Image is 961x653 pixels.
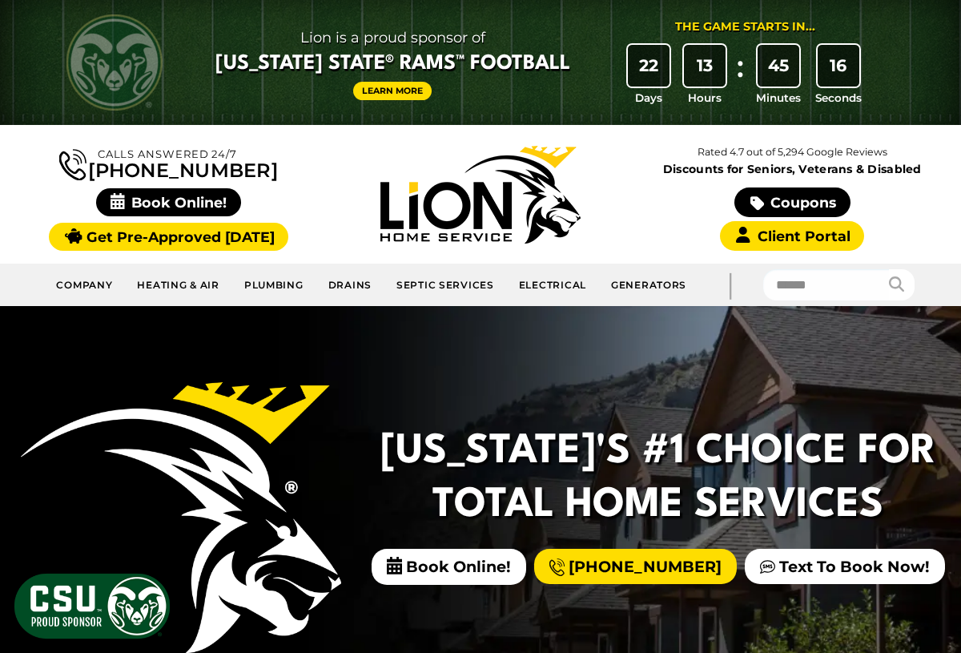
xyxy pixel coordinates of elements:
[815,90,862,106] span: Seconds
[316,270,384,300] a: Drains
[635,90,662,106] span: Days
[599,270,698,300] a: Generators
[49,223,288,251] a: Get Pre-Approved [DATE]
[628,45,669,87] div: 22
[720,221,864,251] a: Client Portal
[384,270,507,300] a: Septic Services
[66,14,163,111] img: CSU Rams logo
[534,549,737,584] a: [PHONE_NUMBER]
[684,45,726,87] div: 13
[377,425,939,534] h2: [US_STATE]'s #1 Choice For Total Home Services
[372,549,526,585] span: Book Online!
[215,50,570,78] span: [US_STATE] State® Rams™ Football
[733,45,749,107] div: :
[734,187,850,217] a: Coupons
[96,188,241,216] span: Book Online!
[637,143,948,161] p: Rated 4.7 out of 5,294 Google Reviews
[59,146,277,180] a: [PHONE_NUMBER]
[125,270,231,300] a: Heating & Air
[640,163,945,175] span: Discounts for Seniors, Veterans & Disabled
[507,270,599,300] a: Electrical
[688,90,722,106] span: Hours
[232,270,316,300] a: Plumbing
[12,571,172,641] img: CSU Sponsor Badge
[818,45,859,87] div: 16
[380,146,581,244] img: Lion Home Service
[353,82,432,100] a: Learn More
[44,270,125,300] a: Company
[745,549,945,584] a: Text To Book Now!
[758,45,799,87] div: 45
[756,90,801,106] span: Minutes
[215,25,570,50] span: Lion is a proud sponsor of
[698,264,762,306] div: |
[675,18,815,36] div: The Game Starts in...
